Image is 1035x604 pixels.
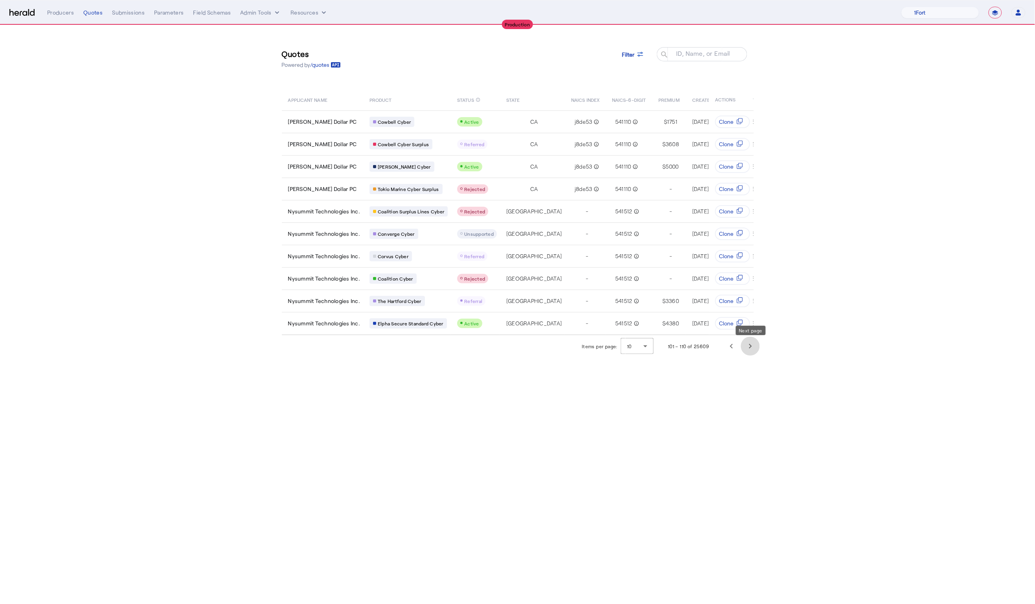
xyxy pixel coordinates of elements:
mat-icon: info_outline [592,185,599,193]
mat-icon: info_outline [592,118,599,126]
span: [GEOGRAPHIC_DATA] [506,230,562,238]
span: Nysummit Technologies Inc. [288,319,360,327]
span: Nysummit Technologies Inc. [288,275,360,283]
span: Corvus Cyber [378,253,408,259]
mat-icon: info_outline [632,252,640,260]
mat-icon: search [657,50,670,60]
table: Table view of all quotes submitted by your platform [282,88,892,335]
span: 3360 [665,297,679,305]
span: j8de53 [575,140,592,148]
div: Field Schemas [193,9,231,17]
span: 541110 [615,185,631,193]
button: Clone [715,160,750,173]
span: 541512 [615,319,632,327]
span: $ [662,297,665,305]
span: - [669,252,672,260]
mat-icon: info_outline [632,207,640,215]
span: 541512 [615,230,632,238]
button: internal dropdown menu [240,9,281,17]
mat-icon: info_outline [632,297,640,305]
p: Powered by [282,61,341,69]
span: STATUS [457,95,474,103]
span: 5000 [666,163,679,171]
span: [PERSON_NAME] Dollar PC [288,140,357,148]
span: Filter [622,50,635,59]
span: [DATE] 2:55 PM [692,230,730,237]
span: Referred [464,253,484,259]
a: /quotes [311,61,341,69]
span: 541512 [615,207,632,215]
span: Clone [719,185,734,193]
span: j8de53 [575,185,592,193]
div: Submissions [112,9,145,17]
span: - [586,275,588,283]
button: Previous page [722,337,741,356]
span: Clone [719,230,734,238]
span: 541110 [615,163,631,171]
span: Nysummit Technologies Inc. [288,230,360,238]
mat-icon: info_outline [631,118,638,126]
mat-icon: info_outline [631,163,638,171]
h3: Quotes [282,48,341,59]
button: Clone [715,228,750,240]
span: [DATE] 6:10 PM [692,185,730,192]
span: APPLICANT NAME [288,95,327,103]
span: - [669,207,672,215]
mat-label: ID, Name, or Email [676,50,730,57]
span: Coalition Cyber [378,275,413,282]
span: Clone [719,140,734,148]
span: [DATE] 2:55 PM [692,297,730,304]
span: Cowbell Cyber [378,119,411,125]
span: Clone [719,252,734,260]
mat-icon: info_outline [631,185,638,193]
span: [DATE] 6:10 PM [692,118,730,125]
span: CA [530,163,538,171]
span: [GEOGRAPHIC_DATA] [506,207,562,215]
button: Clone [715,138,750,151]
span: Nysummit Technologies Inc. [288,297,360,305]
span: PRODUCT [370,95,392,103]
button: Clone [715,295,750,307]
span: CREATED [692,95,713,103]
button: Clone [715,205,750,218]
button: Clone [715,116,750,128]
span: Clone [719,319,734,327]
div: Quotes [83,9,103,17]
span: 3608 [665,140,679,148]
button: Clone [715,272,750,285]
mat-icon: info_outline [632,275,640,283]
span: - [586,319,588,327]
span: Clone [719,207,734,215]
button: Clone [715,183,750,195]
div: Producers [47,9,74,17]
span: Coalition Surplus Lines Cyber [378,208,444,215]
span: 10 [627,343,632,349]
span: - [586,230,588,238]
span: - [669,275,672,283]
span: Tokio Marine Cyber Surplus [378,186,439,192]
span: Rejected [464,186,485,192]
span: NAICS-6-DIGIT [612,95,646,103]
span: [GEOGRAPHIC_DATA] [506,297,562,305]
span: $ [664,118,667,126]
mat-icon: info_outline [632,319,640,327]
span: Converge Cyber [378,231,415,237]
button: Filter [616,47,651,61]
span: 541110 [615,140,631,148]
span: CA [530,185,538,193]
mat-icon: info_outline [592,140,599,148]
span: [DATE] 2:55 PM [692,253,730,259]
span: Rejected [464,209,485,214]
mat-icon: info_outline [592,163,599,171]
span: - [586,297,588,305]
span: CA [530,118,538,126]
span: Unsupported [464,231,494,237]
span: j8de53 [575,163,592,171]
span: [DATE] 2:55 PM [692,275,730,282]
span: CA [530,140,538,148]
span: [PERSON_NAME] Dollar PC [288,185,357,193]
div: Next page [736,326,766,335]
span: [DATE] 2:55 PM [692,320,730,327]
span: Clone [719,118,734,126]
th: ACTIONS [709,88,754,110]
